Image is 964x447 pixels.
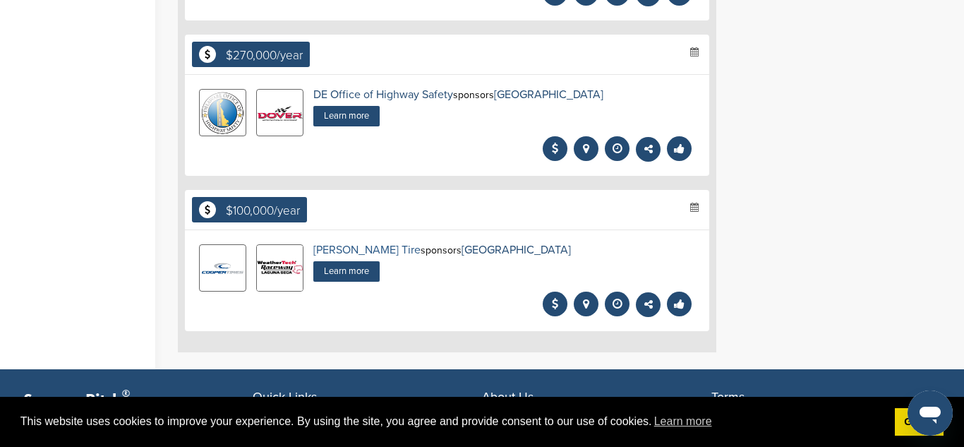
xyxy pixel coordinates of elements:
[253,389,317,405] span: Quick Links
[711,389,745,405] span: Terms
[257,246,303,292] img: 26195990 10156313384548410 4859713162231450338 n
[122,385,130,403] span: ®
[895,408,944,436] a: dismiss cookie message
[313,89,603,100] div: sponsors
[313,243,421,257] a: [PERSON_NAME] Tire
[462,243,571,257] a: [GEOGRAPHIC_DATA]
[494,88,603,102] a: [GEOGRAPHIC_DATA]
[482,389,534,405] span: About Us
[200,262,246,275] img: Open uri20141112 50798 st86z3
[226,49,303,61] div: $270,000/year
[20,411,884,432] span: This website uses cookies to improve your experience. By using the site, you agree and provide co...
[257,106,303,121] img: Data?1415809977
[313,244,571,256] div: sponsors
[313,88,453,102] a: DE Office of Highway Safety
[226,205,300,217] div: $100,000/year
[313,106,380,126] a: Learn more
[200,90,246,136] img: Open uri20141112 50798 mw0yqc
[908,391,953,436] iframe: Button to launch messaging window
[23,391,253,411] p: SponsorPitch
[313,261,380,282] a: Learn more
[652,411,714,432] a: learn more about cookies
